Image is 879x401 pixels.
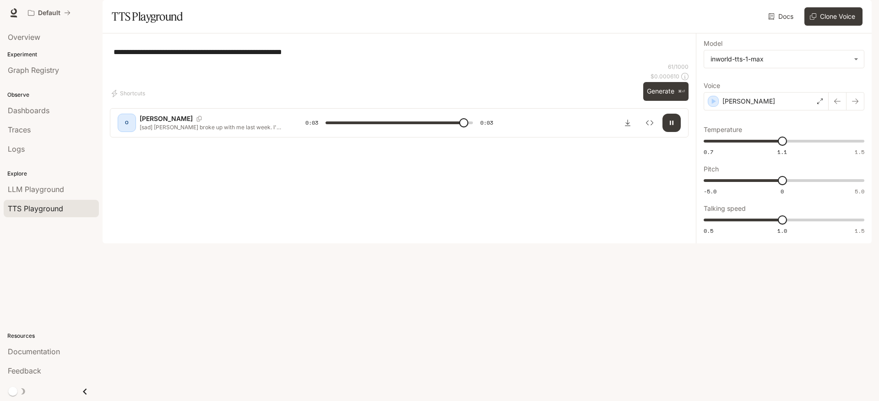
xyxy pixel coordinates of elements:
p: Model [704,40,722,47]
span: 0:03 [305,118,318,127]
button: All workspaces [24,4,75,22]
p: 61 / 1000 [668,63,689,71]
span: 0 [781,187,784,195]
span: 1.1 [777,148,787,156]
span: 1.0 [777,227,787,235]
p: [sad] [PERSON_NAME] broke up with me last week. I'm still feeling lost. [140,123,283,131]
span: 5.0 [855,187,864,195]
p: Default [38,9,60,17]
button: Clone Voice [804,7,863,26]
span: 0:03 [480,118,493,127]
div: inworld-tts-1-max [711,55,849,64]
span: 1.5 [855,148,864,156]
button: Shortcuts [110,86,149,101]
div: O [119,115,134,130]
button: Copy Voice ID [193,116,206,121]
span: 0.5 [704,227,713,235]
span: 1.5 [855,227,864,235]
p: Pitch [704,166,719,172]
p: Talking speed [704,205,746,212]
p: [PERSON_NAME] [722,97,775,106]
button: Generate⌘⏎ [643,82,689,101]
button: Download audio [619,114,637,132]
a: Docs [766,7,797,26]
h1: TTS Playground [112,7,183,26]
div: inworld-tts-1-max [704,50,864,68]
p: $ 0.000610 [651,72,679,80]
span: -5.0 [704,187,716,195]
span: 0.7 [704,148,713,156]
button: Inspect [640,114,659,132]
p: Temperature [704,126,742,133]
p: [PERSON_NAME] [140,114,193,123]
p: Voice [704,82,720,89]
p: ⌘⏎ [678,89,685,94]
